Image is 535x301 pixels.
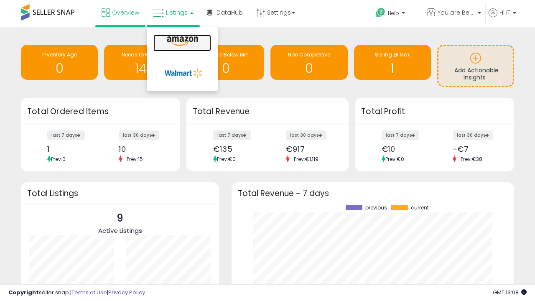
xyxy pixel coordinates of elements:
div: -€7 [453,145,499,153]
span: DataHub [217,8,243,17]
h1: 141 [108,61,177,75]
span: Prev: €1,119 [290,156,323,163]
a: Non Competitive 0 [270,45,347,80]
div: €917 [286,145,334,153]
span: Prev: 15 [122,156,147,163]
h3: Total Revenue - 7 days [238,190,508,196]
i: Get Help [375,8,386,18]
label: last 30 days [453,130,493,140]
a: Terms of Use [71,288,107,296]
span: Prev: 0 [51,156,66,163]
div: 1 [47,145,94,153]
a: Hi IT [489,8,516,27]
span: Inventory Age [42,51,77,58]
span: current [411,205,429,211]
div: €135 [213,145,261,153]
div: 10 [119,145,166,153]
span: Add Actionable Insights [454,66,499,82]
h3: Total Ordered Items [27,106,174,117]
label: last 7 days [213,130,251,140]
a: Help [369,1,419,27]
label: last 7 days [382,130,419,140]
span: Selling @ Max [375,51,410,58]
span: previous [365,205,387,211]
span: Needs to Reprice [122,51,164,58]
h3: Total Revenue [193,106,342,117]
span: Prev: €38 [456,156,487,163]
a: Privacy Policy [108,288,145,296]
label: last 30 days [119,130,159,140]
h3: Total Listings [27,190,213,196]
div: €10 [382,145,428,153]
div: seller snap | | [8,289,145,297]
strong: Copyright [8,288,39,296]
h1: 0 [25,61,94,75]
h1: 0 [191,61,260,75]
label: last 7 days [47,130,85,140]
span: Active Listings [98,226,142,235]
a: Add Actionable Insights [438,46,513,86]
span: 2025-09-17 13:08 GMT [493,288,527,296]
span: Prev: €0 [385,156,404,163]
h1: 1 [358,61,427,75]
a: BB Price Below Min 0 [187,45,264,80]
span: Help [388,10,399,17]
a: Inventory Age 0 [21,45,98,80]
span: BB Price Below Min [203,51,249,58]
h3: Total Profit [361,106,508,117]
span: You are Beautiful (IT) [438,8,475,17]
label: last 30 days [286,130,326,140]
span: Non Competitive [288,51,330,58]
span: Listings [166,8,188,17]
h1: 0 [275,61,343,75]
a: Selling @ Max 1 [354,45,431,80]
p: 9 [98,210,142,226]
a: Needs to Reprice 141 [104,45,181,80]
span: Prev: €0 [217,156,236,163]
span: Overview [112,8,139,17]
span: Hi IT [499,8,510,17]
